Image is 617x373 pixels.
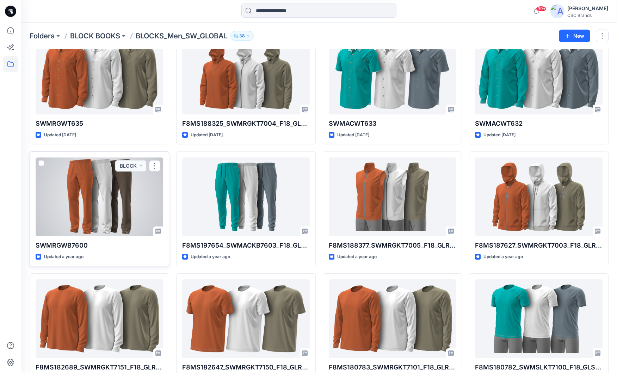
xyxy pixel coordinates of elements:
[475,157,603,236] a: F8MS187627_SWMRGKT7003_F18_GLREG_VFA
[36,279,163,358] a: F8MS182689_SWMRGKT7151_F18_GLREG_VFA
[550,4,564,18] img: avatar
[36,241,163,250] p: SWMRGWB7600
[475,119,603,129] p: SWMACWT632
[36,157,163,236] a: SWMRGWB7600
[182,157,310,236] a: F8MS197654_SWMACKB7603_F18_GLACT_VFA
[44,131,76,139] p: Updated [DATE]
[567,13,608,18] div: CSC Brands
[483,253,523,261] p: Updated a year ago
[182,119,310,129] p: F8MS188325_SWMRGKT7004_F18_GLREG_VFA
[182,279,310,358] a: F8MS182647_SWMRGKT7150_F18_GLREG_VFA
[329,362,456,372] p: F8MS180783_SWMRGKT7101_F18_GLREG_VFA
[475,279,603,358] a: F8MS180782_SWMSLKT7100_F18_GLSLM_VFA
[230,31,254,41] button: 38
[70,31,120,41] a: BLOCK BOOKS
[36,362,163,372] p: F8MS182689_SWMRGKT7151_F18_GLREG_VFA
[329,119,456,129] p: SWMACWT633
[475,241,603,250] p: F8MS187627_SWMRGKT7003_F18_GLREG_VFA
[329,241,456,250] p: F8MS188377_SWMRGKT7005_F18_GLREG_VFA
[36,36,163,114] a: SWMRGWT635
[182,241,310,250] p: F8MS197654_SWMACKB7603_F18_GLACT_VFA
[30,31,55,41] a: Folders
[182,36,310,114] a: F8MS188325_SWMRGKT7004_F18_GLREG_VFA
[475,36,603,114] a: SWMACWT632
[559,30,590,42] button: New
[182,362,310,372] p: F8MS182647_SWMRGKT7150_F18_GLREG_VFA
[536,6,547,12] span: 99+
[239,32,245,40] p: 38
[483,131,516,139] p: Updated [DATE]
[136,31,228,41] p: BLOCKS_Men_SW_GLOBAL
[36,119,163,129] p: SWMRGWT635
[475,362,603,372] p: F8MS180782_SWMSLKT7100_F18_GLSLM_VFA
[191,131,223,139] p: Updated [DATE]
[337,131,369,139] p: Updated [DATE]
[44,253,84,261] p: Updated a year ago
[329,157,456,236] a: F8MS188377_SWMRGKT7005_F18_GLREG_VFA
[329,279,456,358] a: F8MS180783_SWMRGKT7101_F18_GLREG_VFA
[337,253,377,261] p: Updated a year ago
[329,36,456,114] a: SWMACWT633
[567,4,608,13] div: [PERSON_NAME]
[191,253,230,261] p: Updated a year ago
